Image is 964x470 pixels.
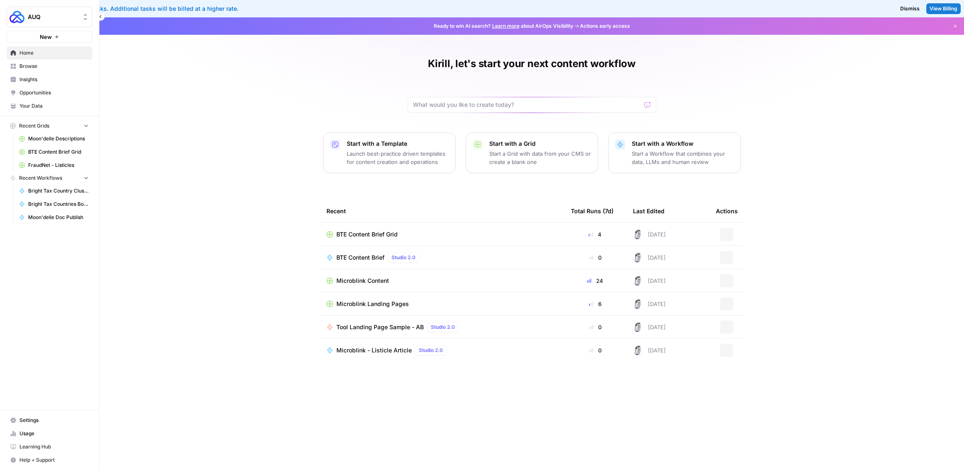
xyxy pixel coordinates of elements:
a: BTE Content Brief Grid [15,145,92,159]
span: BTE Content Brief Grid [28,148,89,156]
span: Browse [19,63,89,70]
a: Microblink Landing Pages [326,300,558,308]
div: Total Runs (7d) [571,200,614,222]
div: [DATE] [633,276,666,286]
p: Launch best-practice driven templates for content creation and operations [347,149,449,166]
span: Learning Hub [19,443,89,451]
a: Usage [7,427,92,440]
button: Help + Support [7,453,92,467]
div: You've used your included tasks. Additional tasks will be billed at a higher rate. [7,5,566,13]
span: Home [19,49,89,57]
span: FraudNet - Listicles [28,161,89,169]
span: Microblink Landing Pages [336,300,409,308]
span: AUQ [28,13,78,21]
span: Ready to win AI search? about AirOps Visibility [434,22,573,30]
p: Start a Workflow that combines your data, LLMs and human review [632,149,734,166]
a: Bright Tax Country Cluster - Bottom Tier - Google Docs [15,184,92,198]
a: View Billing [926,3,961,14]
div: 6 [571,300,620,308]
a: Browse [7,60,92,73]
div: [DATE] [633,345,666,355]
span: Studio 2.0 [419,347,443,354]
a: Learning Hub [7,440,92,453]
button: Start with a GridStart a Grid with data from your CMS or create a blank one [466,133,598,173]
button: Workspace: AUQ [7,7,92,27]
a: FraudNet - Listicles [15,159,92,172]
span: Moon'delle Descriptions [28,135,89,142]
span: BTE Content Brief [336,253,384,262]
div: 0 [571,323,620,331]
span: Insights [19,76,89,83]
span: Bright Tax Country Cluster - Bottom Tier - Google Docs [28,187,89,195]
a: Bright Tax Countries Bottom Tier [15,198,92,211]
span: Studio 2.0 [431,323,455,331]
img: 28dbpmxwbe1lgts1kkshuof3rm4g [633,345,643,355]
span: New [40,33,52,41]
h1: Kirill, let's start your next content workflow [428,57,635,70]
span: Actions early access [580,22,630,30]
a: Learn more [492,23,519,29]
img: 28dbpmxwbe1lgts1kkshuof3rm4g [633,322,643,332]
a: Microblink Content [326,277,558,285]
span: Settings [19,417,89,424]
a: Your Data [7,99,92,113]
input: What would you like to create today? [413,101,641,109]
span: Recent Grids [19,122,49,130]
button: Start with a TemplateLaunch best-practice driven templates for content creation and operations [323,133,456,173]
button: Recent Grids [7,120,92,132]
div: [DATE] [633,229,666,239]
div: 24 [571,277,620,285]
div: 0 [571,253,620,262]
a: Microblink - Listicle ArticleStudio 2.0 [326,345,558,355]
span: Bright Tax Countries Bottom Tier [28,200,89,208]
div: Actions [716,200,738,222]
span: Opportunities [19,89,89,96]
div: 4 [571,230,620,239]
span: View Billing [930,5,957,12]
p: Start with a Grid [489,140,591,148]
a: BTE Content BriefStudio 2.0 [326,253,558,263]
span: BTE Content Brief Grid [336,230,398,239]
img: AUQ Logo [10,10,24,24]
p: Start with a Template [347,140,449,148]
p: Start a Grid with data from your CMS or create a blank one [489,149,591,166]
a: Moon'delle Descriptions [15,132,92,145]
span: Usage [19,430,89,437]
span: Studio 2.0 [391,254,416,261]
a: Insights [7,73,92,86]
div: [DATE] [633,299,666,309]
button: New [7,31,92,43]
button: Start with a WorkflowStart a Workflow that combines your data, LLMs and human review [608,133,741,173]
button: Recent Workflows [7,172,92,184]
span: Microblink Content [336,277,389,285]
div: Last Edited [633,200,664,222]
img: 28dbpmxwbe1lgts1kkshuof3rm4g [633,229,643,239]
span: Tool Landing Page Sample - AB [336,323,424,331]
img: 28dbpmxwbe1lgts1kkshuof3rm4g [633,276,643,286]
div: [DATE] [633,253,666,263]
img: 28dbpmxwbe1lgts1kkshuof3rm4g [633,253,643,263]
a: Tool Landing Page Sample - ABStudio 2.0 [326,322,558,332]
div: 0 [571,346,620,354]
button: Dismiss [897,3,923,14]
a: Opportunities [7,86,92,99]
span: Your Data [19,102,89,110]
img: 28dbpmxwbe1lgts1kkshuof3rm4g [633,299,643,309]
a: Settings [7,414,92,427]
a: Home [7,46,92,60]
a: BTE Content Brief Grid [326,230,558,239]
p: Start with a Workflow [632,140,734,148]
span: Recent Workflows [19,174,62,182]
span: Dismiss [900,5,920,12]
span: Moon'delle Doc Publish [28,214,89,221]
span: Microblink - Listicle Article [336,346,412,354]
a: Moon'delle Doc Publish [15,211,92,224]
span: Help + Support [19,456,89,464]
div: [DATE] [633,322,666,332]
div: Recent [326,200,558,222]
